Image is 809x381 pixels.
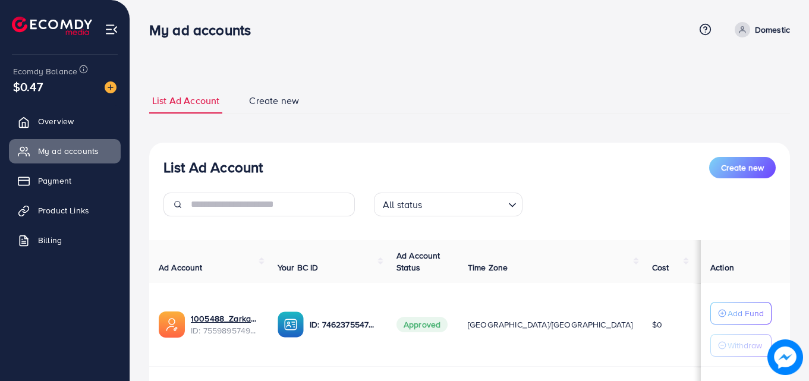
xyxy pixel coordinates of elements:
span: Ecomdy Balance [13,65,77,77]
p: Domestic [755,23,790,37]
a: My ad accounts [9,139,121,163]
img: menu [105,23,118,36]
span: Create new [249,94,299,108]
span: $0.47 [13,78,43,95]
a: Payment [9,169,121,193]
p: Add Fund [728,306,764,320]
span: Overview [38,115,74,127]
span: Cost [652,262,669,273]
span: All status [380,196,425,213]
img: logo [12,17,92,35]
span: Time Zone [468,262,508,273]
span: ID: 7559895749765890055 [191,325,259,336]
img: ic-ba-acc.ded83a64.svg [278,311,304,338]
span: Approved [396,317,448,332]
span: List Ad Account [152,94,219,108]
button: Withdraw [710,334,772,357]
a: Billing [9,228,121,252]
p: Withdraw [728,338,762,352]
span: My ad accounts [38,145,99,157]
span: Ad Account Status [396,250,440,273]
span: Product Links [38,204,89,216]
button: Create new [709,157,776,178]
button: Add Fund [710,302,772,325]
img: image [767,339,803,375]
input: Search for option [426,194,503,213]
span: Action [710,262,734,273]
div: <span class='underline'>1005488_Zarkash_1760175511836</span></br>7559895749765890055 [191,313,259,337]
a: 1005488_Zarkash_1760175511836 [191,313,259,325]
span: [GEOGRAPHIC_DATA]/[GEOGRAPHIC_DATA] [468,319,633,330]
p: ID: 7462375547566735377 [310,317,377,332]
span: Your BC ID [278,262,319,273]
a: Domestic [730,22,790,37]
h3: List Ad Account [163,159,263,176]
img: image [105,81,117,93]
span: $0 [652,319,662,330]
span: Billing [38,234,62,246]
span: Payment [38,175,71,187]
div: Search for option [374,193,522,216]
span: Ad Account [159,262,203,273]
h3: My ad accounts [149,21,260,39]
img: ic-ads-acc.e4c84228.svg [159,311,185,338]
span: Create new [721,162,764,174]
a: Overview [9,109,121,133]
a: Product Links [9,199,121,222]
